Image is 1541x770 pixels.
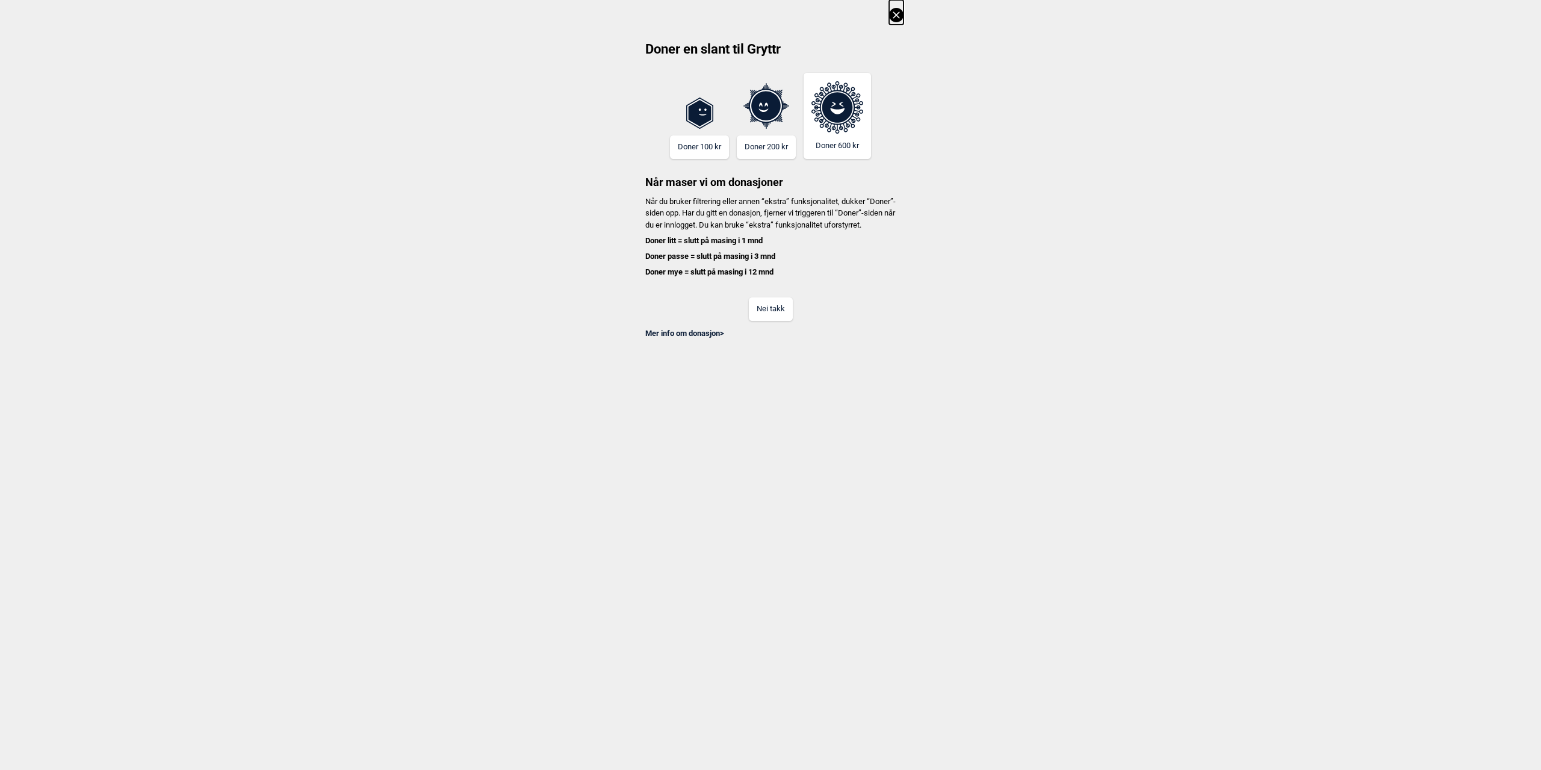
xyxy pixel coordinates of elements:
button: Doner 100 kr [670,135,729,159]
a: Mer info om donasjon> [645,329,724,338]
h3: Når maser vi om donasjoner [637,159,904,190]
button: Doner 200 kr [737,135,796,159]
h2: Doner en slant til Gryttr [637,40,904,67]
b: Doner litt = slutt på masing i 1 mnd [645,236,763,245]
b: Doner passe = slutt på masing i 3 mnd [645,252,775,261]
button: Nei takk [749,297,793,321]
b: Doner mye = slutt på masing i 12 mnd [645,267,774,276]
p: Når du bruker filtrering eller annen “ekstra” funksjonalitet, dukker “Doner”-siden opp. Har du gi... [637,196,904,278]
button: Doner 600 kr [804,73,871,159]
